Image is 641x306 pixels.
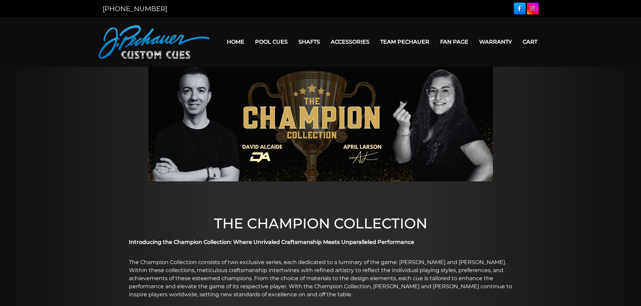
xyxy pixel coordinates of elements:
a: Home [221,33,250,50]
a: Shafts [293,33,325,50]
a: Accessories [325,33,375,50]
a: Team Pechauer [375,33,435,50]
a: [PHONE_NUMBER] [103,5,167,13]
a: Fan Page [435,33,474,50]
p: The Champion Collection consists of two exclusive series, each dedicated to a luminary of the gam... [129,258,512,299]
a: Pool Cues [250,33,293,50]
strong: Introducing the Champion Collection: Where Unrivaled Craftsmanship Meets Unparalleled Performance [129,239,414,245]
a: Warranty [474,33,517,50]
a: Cart [517,33,543,50]
img: Pechauer Custom Cues [99,25,210,59]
